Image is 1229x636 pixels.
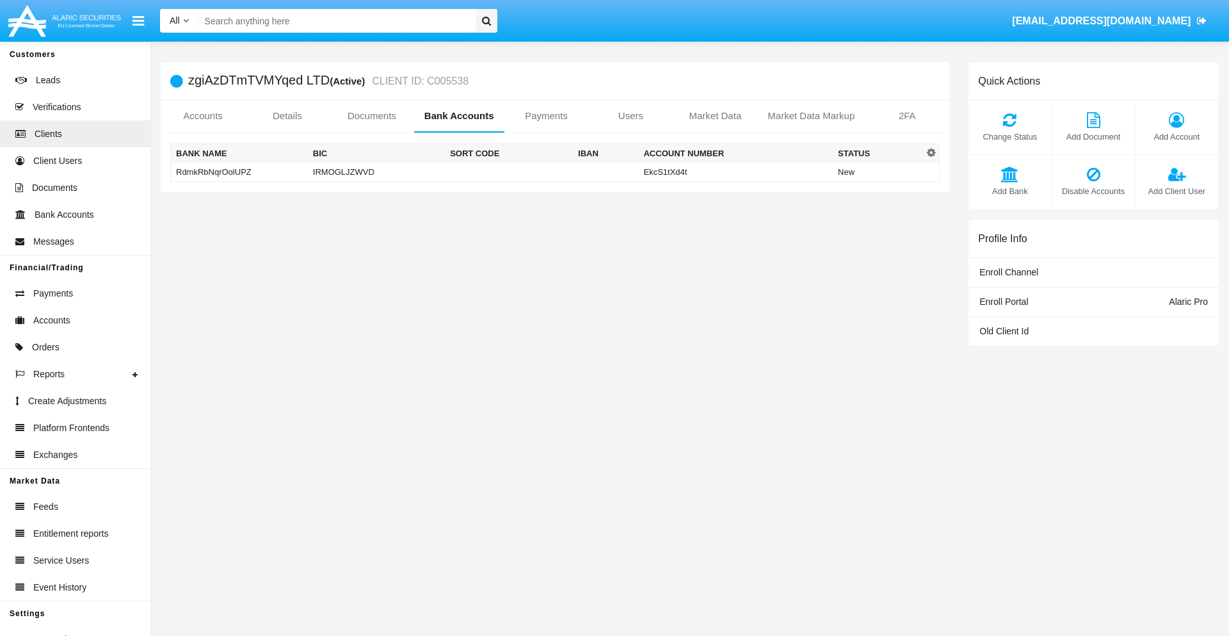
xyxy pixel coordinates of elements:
[865,101,949,131] a: 2FA
[33,421,109,435] span: Platform Frontends
[35,127,62,141] span: Clients
[6,2,123,40] img: Logo image
[308,144,445,163] th: BIC
[33,554,89,567] span: Service Users
[975,131,1045,143] span: Change Status
[171,144,308,163] th: Bank Name
[757,101,865,131] a: Market Data Markup
[32,181,77,195] span: Documents
[638,144,833,163] th: Account Number
[1006,3,1213,39] a: [EMAIL_ADDRESS][DOMAIN_NAME]
[33,500,58,514] span: Feeds
[1058,131,1128,143] span: Add Document
[33,581,86,594] span: Event History
[36,74,60,87] span: Leads
[188,74,469,88] h5: zgiAzDTmTVMYqed LTD
[170,15,180,26] span: All
[198,9,471,33] input: Search
[979,326,1029,336] span: Old Client Id
[1012,15,1191,26] span: [EMAIL_ADDRESS][DOMAIN_NAME]
[33,448,77,462] span: Exchanges
[975,185,1045,197] span: Add Bank
[161,101,245,131] a: Accounts
[160,14,198,28] a: All
[330,74,369,88] div: (Active)
[673,101,757,131] a: Market Data
[245,101,330,131] a: Details
[171,163,308,182] td: RdmkRbNqrOolUPZ
[1169,297,1208,307] span: Alaric Pro
[369,76,469,86] small: CLIENT ID: C005538
[978,75,1040,87] h6: Quick Actions
[504,101,589,131] a: Payments
[638,163,833,182] td: EkcS1tXd4t
[979,297,1028,307] span: Enroll Portal
[33,235,74,249] span: Messages
[308,163,445,182] td: IRMOGLJZWVD
[445,144,573,163] th: Sort Code
[35,208,94,222] span: Bank Accounts
[330,101,414,131] a: Documents
[33,101,81,114] span: Verifications
[1058,185,1128,197] span: Disable Accounts
[32,341,60,354] span: Orders
[33,368,65,381] span: Reports
[979,267,1038,277] span: Enroll Channel
[833,144,924,163] th: Status
[588,101,673,131] a: Users
[33,287,73,300] span: Payments
[573,144,638,163] th: IBAN
[28,395,106,408] span: Create Adjustments
[33,527,109,541] span: Entitlement reports
[1142,131,1212,143] span: Add Account
[833,163,924,182] td: New
[978,232,1027,245] h6: Profile Info
[33,154,82,168] span: Client Users
[33,314,70,327] span: Accounts
[414,101,504,131] a: Bank Accounts
[1142,185,1212,197] span: Add Client User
